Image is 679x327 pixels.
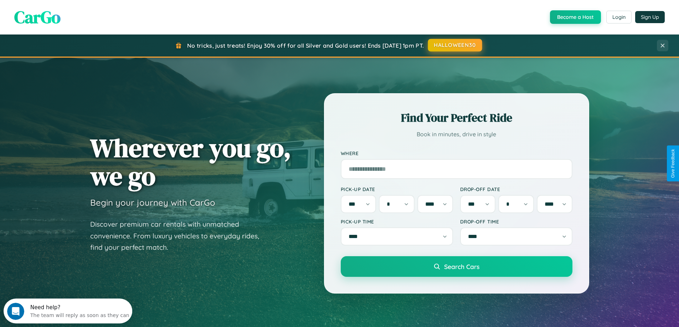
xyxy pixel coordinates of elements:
[670,149,675,178] div: Give Feedback
[606,11,632,23] button: Login
[341,110,572,126] h2: Find Your Perfect Ride
[341,256,572,277] button: Search Cars
[341,129,572,139] p: Book in minutes, drive in style
[428,39,482,52] button: HALLOWEEN30
[460,186,572,192] label: Drop-off Date
[90,134,291,190] h1: Wherever you go, we go
[341,186,453,192] label: Pick-up Date
[550,10,601,24] button: Become a Host
[635,11,665,23] button: Sign Up
[460,218,572,225] label: Drop-off Time
[341,150,572,156] label: Where
[187,42,424,49] span: No tricks, just treats! Enjoy 30% off for all Silver and Gold users! Ends [DATE] 1pm PT.
[3,3,133,22] div: Open Intercom Messenger
[341,218,453,225] label: Pick-up Time
[444,263,479,270] span: Search Cars
[27,6,126,12] div: Need help?
[90,197,215,208] h3: Begin your journey with CarGo
[4,299,132,323] iframe: Intercom live chat discovery launcher
[90,218,268,253] p: Discover premium car rentals with unmatched convenience. From luxury vehicles to everyday rides, ...
[7,303,24,320] iframe: Intercom live chat
[27,12,126,19] div: The team will reply as soon as they can
[14,5,61,29] span: CarGo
